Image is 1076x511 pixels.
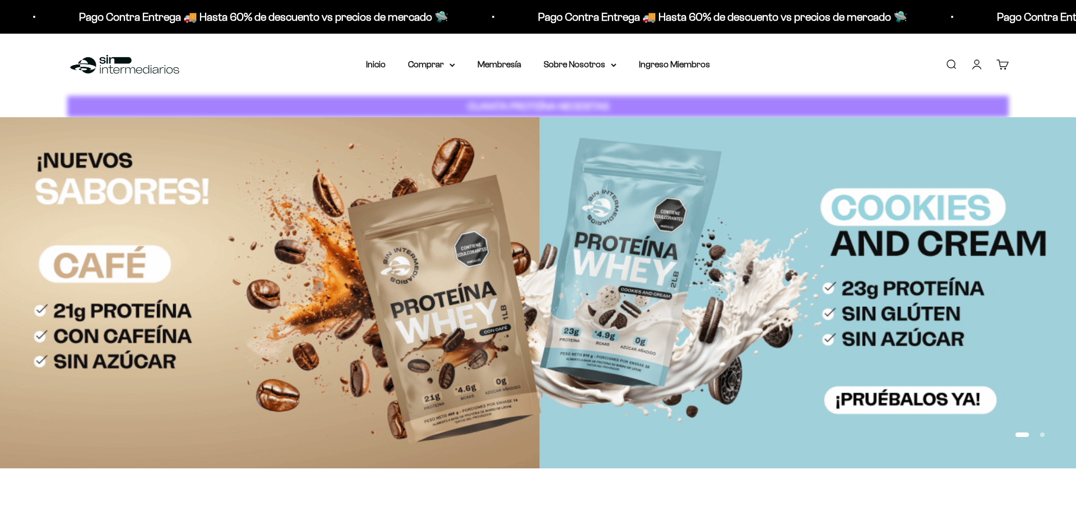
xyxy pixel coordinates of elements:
[477,59,521,69] a: Membresía
[538,8,907,26] p: Pago Contra Entrega 🚚 Hasta 60% de descuento vs precios de mercado 🛸
[467,100,609,112] strong: CUANTA PROTEÍNA NECESITAS
[544,57,616,72] summary: Sobre Nosotros
[408,57,455,72] summary: Comprar
[79,8,448,26] p: Pago Contra Entrega 🚚 Hasta 60% de descuento vs precios de mercado 🛸
[366,59,386,69] a: Inicio
[639,59,710,69] a: Ingreso Miembros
